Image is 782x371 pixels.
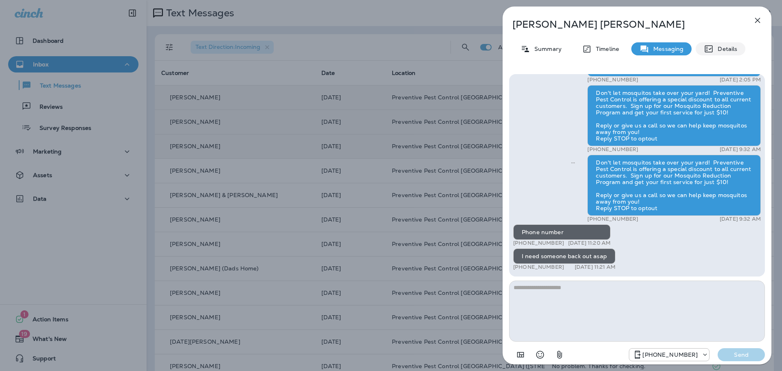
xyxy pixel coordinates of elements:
[587,146,638,153] p: [PHONE_NUMBER]
[587,155,761,216] div: Don't let mosquitos take over your yard! Preventive Pest Control is offering a special discount t...
[513,240,564,246] p: [PHONE_NUMBER]
[568,240,611,246] p: [DATE] 11:20 AM
[587,85,761,146] div: Don't let mosquitos take over your yard! Preventive Pest Control is offering a special discount t...
[512,347,529,363] button: Add in a premade template
[714,46,737,52] p: Details
[513,224,611,240] div: Phone number
[513,264,564,270] p: [PHONE_NUMBER]
[629,350,709,360] div: +1 (346) 230-3355
[512,19,735,30] p: [PERSON_NAME] [PERSON_NAME]
[642,351,698,358] p: [PHONE_NUMBER]
[592,46,619,52] p: Timeline
[649,46,683,52] p: Messaging
[720,146,761,153] p: [DATE] 9:32 AM
[513,248,615,264] div: I need someone back out asap
[532,347,548,363] button: Select an emoji
[575,264,615,270] p: [DATE] 11:21 AM
[720,216,761,222] p: [DATE] 9:32 AM
[530,46,562,52] p: Summary
[720,77,761,83] p: [DATE] 2:05 PM
[587,216,638,222] p: [PHONE_NUMBER]
[587,77,638,83] p: [PHONE_NUMBER]
[571,158,575,166] span: Sent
